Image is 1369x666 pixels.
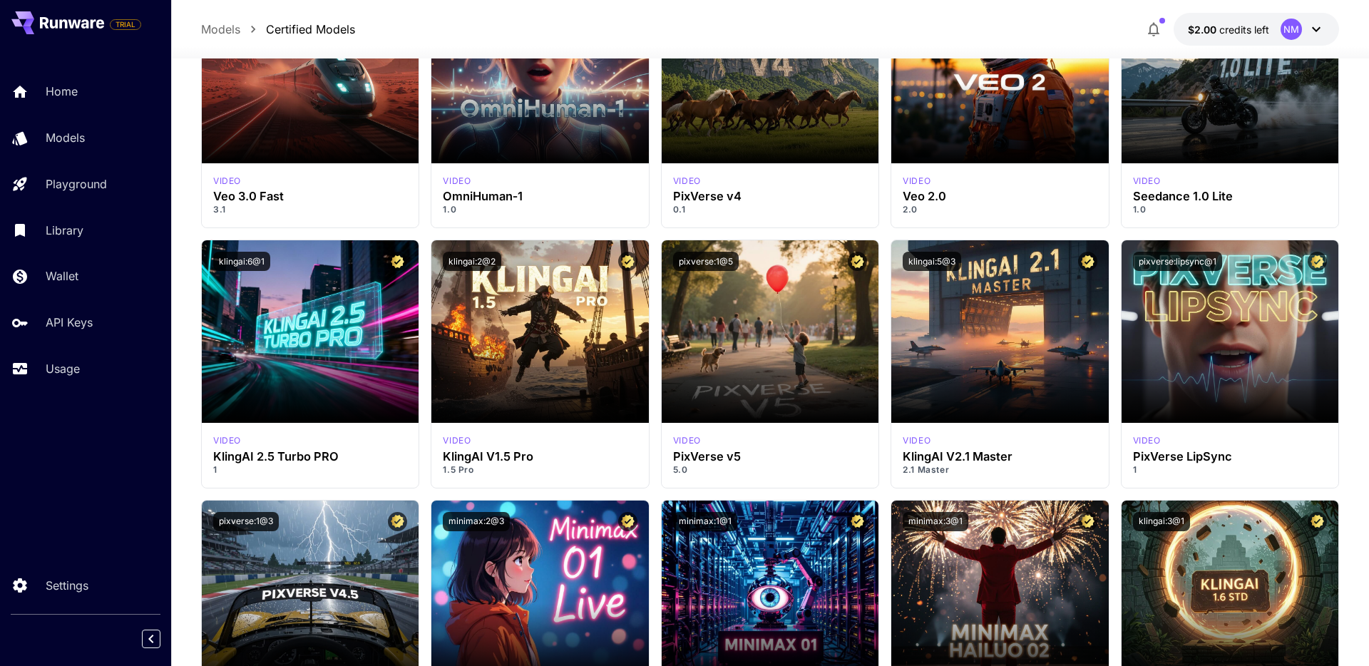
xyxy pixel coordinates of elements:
div: pixverse_v4 [673,175,701,188]
nav: breadcrumb [201,21,355,38]
p: Home [46,83,78,100]
button: $2.00NM [1174,13,1339,46]
h3: PixVerse v5 [673,450,867,463]
span: $2.00 [1188,24,1219,36]
p: video [443,434,471,447]
p: Usage [46,360,80,377]
div: Collapse sidebar [153,626,171,652]
div: klingai_1_5_pro [443,434,471,447]
div: NM [1281,19,1302,40]
p: video [903,175,930,188]
button: Certified Model – Vetted for best performance and includes a commercial license. [618,512,637,531]
p: Models [46,129,85,146]
div: pixverse_v5 [673,434,701,447]
button: Certified Model – Vetted for best performance and includes a commercial license. [388,512,407,531]
h3: KlingAI V1.5 Pro [443,450,637,463]
p: video [673,434,701,447]
p: API Keys [46,314,93,331]
div: klingai_2_1_master [903,434,930,447]
button: Certified Model – Vetted for best performance and includes a commercial license. [1308,252,1327,271]
h3: PixVerse v4 [673,190,867,203]
button: klingai:3@1 [1133,512,1190,531]
button: klingai:6@1 [213,252,270,271]
h3: Veo 3.0 Fast [213,190,407,203]
button: pixverse:1@5 [673,252,739,271]
button: minimax:1@1 [673,512,737,531]
button: Certified Model – Vetted for best performance and includes a commercial license. [388,252,407,271]
p: 1 [1133,463,1327,476]
p: Library [46,222,83,239]
h3: KlingAI V2.1 Master [903,450,1097,463]
p: video [1133,434,1161,447]
button: minimax:2@3 [443,512,510,531]
p: 5.0 [673,463,867,476]
button: Certified Model – Vetted for best performance and includes a commercial license. [1308,512,1327,531]
p: video [443,175,471,188]
button: pixverse:1@3 [213,512,279,531]
button: Certified Model – Vetted for best performance and includes a commercial license. [1078,512,1097,531]
div: omnihuman1 [443,175,471,188]
button: Certified Model – Vetted for best performance and includes a commercial license. [848,252,867,271]
span: credits left [1219,24,1269,36]
p: 3.1 [213,203,407,216]
button: Certified Model – Vetted for best performance and includes a commercial license. [618,252,637,271]
p: Playground [46,175,107,193]
h3: Seedance 1.0 Lite [1133,190,1327,203]
p: video [1133,175,1161,188]
button: klingai:2@2 [443,252,501,271]
p: 1 [213,463,407,476]
p: Settings [46,577,88,594]
button: pixverse:lipsync@1 [1133,252,1222,271]
a: Certified Models [266,21,355,38]
div: google_veo_2 [903,175,930,188]
p: 1.0 [443,203,637,216]
p: video [213,175,241,188]
p: video [213,434,241,447]
h3: Veo 2.0 [903,190,1097,203]
button: Certified Model – Vetted for best performance and includes a commercial license. [1078,252,1097,271]
p: 2.1 Master [903,463,1097,476]
div: $2.00 [1188,22,1269,37]
div: pixverse_lipsync [1133,434,1161,447]
h3: KlingAI 2.5 Turbo PRO [213,450,407,463]
button: minimax:3@1 [903,512,968,531]
button: klingai:5@3 [903,252,961,271]
button: Certified Model – Vetted for best performance and includes a commercial license. [848,512,867,531]
p: 1.0 [1133,203,1327,216]
span: Add your payment card to enable full platform functionality. [110,16,141,33]
p: 0.1 [673,203,867,216]
button: Collapse sidebar [142,630,160,648]
p: Wallet [46,267,78,285]
p: 2.0 [903,203,1097,216]
h3: OmniHuman‑1 [443,190,637,203]
p: 1.5 Pro [443,463,637,476]
span: TRIAL [111,19,140,30]
p: video [903,434,930,447]
div: klingai_2_5_turbo_pro [213,434,241,447]
div: seedance_1_0_lite [1133,175,1161,188]
h3: PixVerse LipSync [1133,450,1327,463]
a: Models [201,21,240,38]
div: google_veo_3_fast [213,175,241,188]
p: video [673,175,701,188]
